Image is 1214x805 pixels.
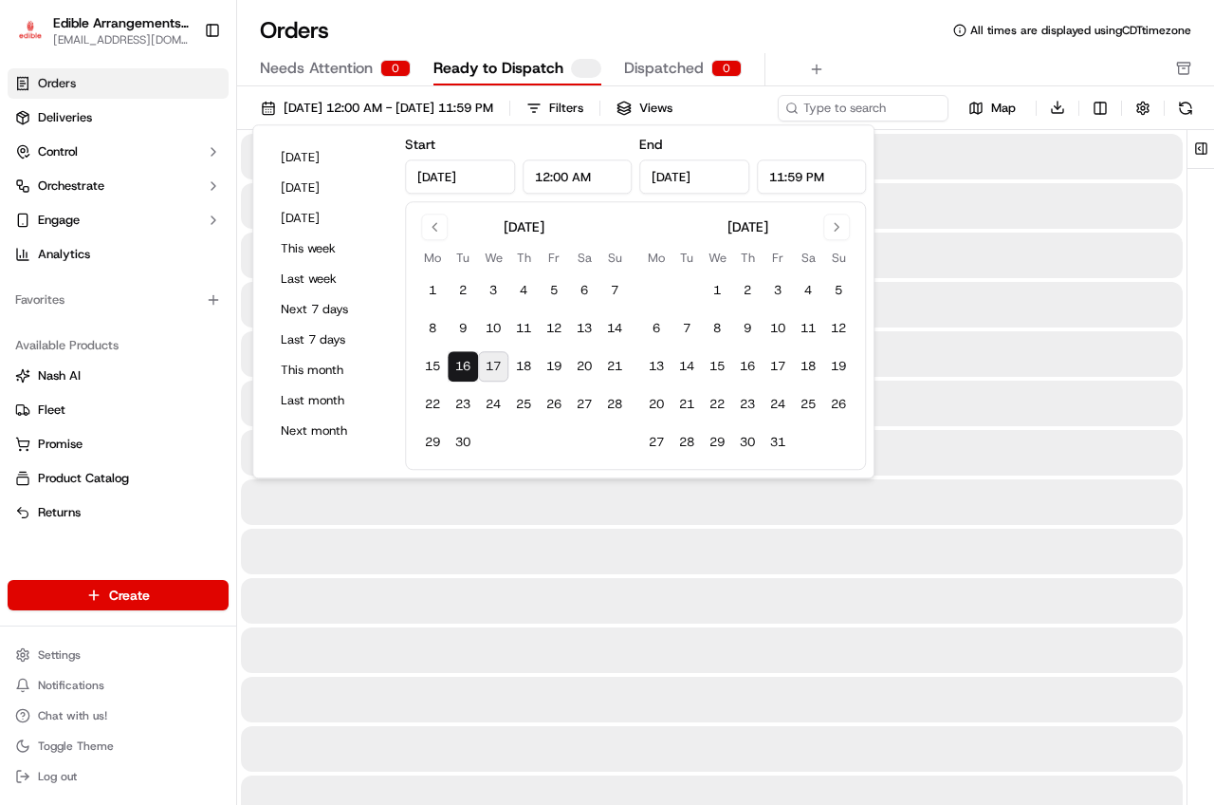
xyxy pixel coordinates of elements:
th: Thursday [508,248,539,268]
div: 💻 [160,277,175,292]
th: Monday [641,248,671,268]
button: [DATE] [272,175,386,201]
th: Tuesday [448,248,478,268]
button: 28 [671,427,702,458]
span: Pylon [189,322,230,336]
button: 4 [508,275,539,306]
button: [DATE] [272,144,386,171]
button: 22 [417,389,448,420]
button: Promise [8,429,229,459]
th: Thursday [732,248,763,268]
button: 7 [599,275,630,306]
th: Wednesday [478,248,508,268]
button: This week [272,235,386,262]
button: Engage [8,205,229,235]
span: Nash AI [38,367,81,384]
a: Promise [15,436,221,453]
button: 26 [539,389,569,420]
button: 27 [641,427,671,458]
div: Filters [549,100,583,117]
button: Log out [8,763,229,790]
button: Product Catalog [8,463,229,494]
button: 20 [569,351,599,382]
button: 19 [823,351,854,382]
span: Promise [38,436,83,453]
button: [EMAIL_ADDRESS][DOMAIN_NAME] [53,32,189,47]
span: Chat with us! [38,708,107,723]
button: Settings [8,642,229,668]
button: 27 [569,389,599,420]
span: Create [109,586,150,605]
button: 31 [763,427,793,458]
button: 7 [671,313,702,344]
button: 8 [417,313,448,344]
span: Log out [38,769,77,784]
button: 15 [702,351,732,382]
span: Control [38,143,78,160]
button: Toggle Theme [8,733,229,759]
span: Engage [38,212,80,229]
span: API Documentation [179,275,304,294]
button: 30 [448,427,478,458]
button: Refresh [1172,95,1199,122]
button: Edible Arrangements - [GEOGRAPHIC_DATA], [GEOGRAPHIC_DATA] [53,13,189,32]
div: 📗 [19,277,34,292]
span: Settings [38,647,81,663]
a: 💻API Documentation [153,268,312,302]
button: Create [8,580,229,610]
span: Ready to Dispatch [433,57,563,80]
button: 2 [448,275,478,306]
button: Last month [272,387,386,414]
button: 26 [823,389,854,420]
span: Notifications [38,678,104,693]
button: 14 [599,313,630,344]
button: 11 [508,313,539,344]
button: 11 [793,313,823,344]
th: Friday [763,248,793,268]
button: 3 [478,275,508,306]
th: Monday [417,248,448,268]
button: 10 [763,313,793,344]
button: 14 [671,351,702,382]
button: 18 [508,351,539,382]
label: End [639,136,662,153]
a: Nash AI [15,367,221,384]
th: Sunday [823,248,854,268]
span: Analytics [38,246,90,263]
button: This month [272,357,386,384]
button: Go to next month [823,214,850,240]
button: 23 [448,389,478,420]
button: 21 [599,351,630,382]
span: Map [991,100,1016,117]
button: [DATE] [272,205,386,232]
div: [DATE] [504,217,544,236]
th: Sunday [599,248,630,268]
button: 1 [417,275,448,306]
th: Tuesday [671,248,702,268]
button: 17 [763,351,793,382]
th: Saturday [793,248,823,268]
a: Analytics [8,239,229,270]
div: Available Products [8,330,229,361]
a: Fleet [15,402,221,419]
span: Fleet [38,402,65,419]
button: 16 [448,351,478,382]
button: 29 [702,427,732,458]
button: 1 [702,275,732,306]
button: Views [608,95,681,122]
button: 12 [823,313,854,344]
a: Powered byPylon [134,321,230,336]
a: 📗Knowledge Base [11,268,153,302]
button: Returns [8,497,229,528]
button: 5 [539,275,569,306]
label: Start [405,136,435,153]
button: 21 [671,389,702,420]
img: 1736555255976-a54dd68f-1ca7-489b-9aae-adbdc363a1c4 [19,181,53,215]
button: [DATE] 12:00 AM - [DATE] 11:59 PM [252,95,502,122]
button: Control [8,137,229,167]
span: Orchestrate [38,178,104,195]
span: [DATE] 12:00 AM - [DATE] 11:59 PM [284,100,493,117]
img: Edible Arrangements - San Antonio, TX [15,17,46,45]
input: Date [639,159,749,194]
